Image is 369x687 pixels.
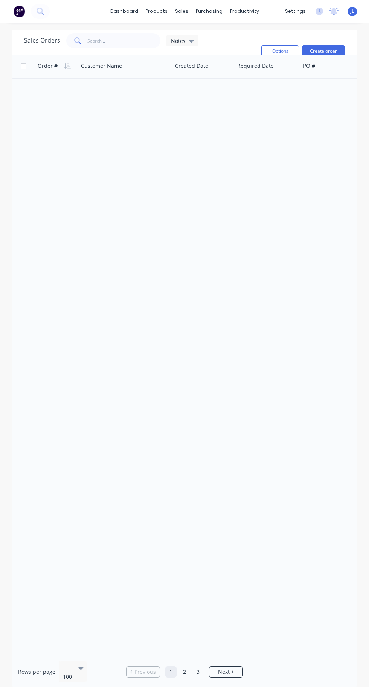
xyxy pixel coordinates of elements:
[123,666,246,678] ul: Pagination
[261,45,299,57] button: Options
[218,668,230,676] span: Next
[81,62,122,70] div: Customer Name
[303,62,315,70] div: PO #
[302,45,345,57] button: Create order
[142,6,171,17] div: products
[226,6,263,17] div: productivity
[18,668,55,676] span: Rows per page
[281,6,310,17] div: settings
[165,666,177,678] a: Page 1 is your current page
[127,668,160,676] a: Previous page
[171,37,186,45] span: Notes
[134,668,156,676] span: Previous
[63,673,73,681] div: 100
[350,8,354,15] span: JL
[192,666,204,678] a: Page 3
[192,6,226,17] div: purchasing
[237,62,274,70] div: Required Date
[14,6,25,17] img: Factory
[107,6,142,17] a: dashboard
[171,6,192,17] div: sales
[87,33,161,48] input: Search...
[38,62,58,70] div: Order #
[209,668,242,676] a: Next page
[179,666,190,678] a: Page 2
[175,62,208,70] div: Created Date
[24,37,60,44] h1: Sales Orders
